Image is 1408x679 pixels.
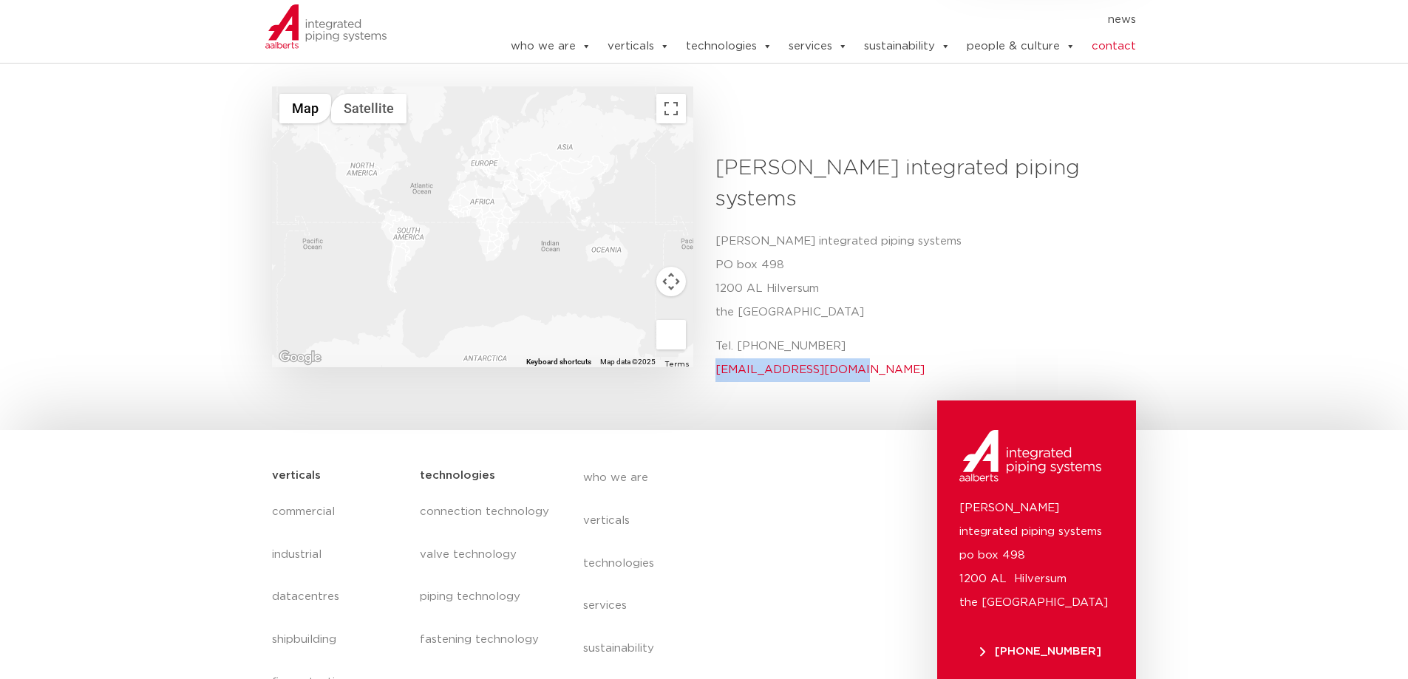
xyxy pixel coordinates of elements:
[420,491,553,533] a: connection technology
[272,618,406,661] a: shipbuilding
[272,576,406,618] a: datacentres
[980,646,1101,657] span: [PHONE_NUMBER]
[656,267,686,296] button: Map camera controls
[583,457,854,499] a: who we are
[967,32,1075,61] a: people & culture
[466,8,1137,32] nav: Menu
[511,32,591,61] a: who we are
[959,646,1121,657] a: [PHONE_NUMBER]
[715,153,1126,215] h3: [PERSON_NAME] integrated piping systems
[1108,8,1136,32] a: news
[279,94,331,123] button: Show street map
[1092,32,1136,61] a: contact
[715,230,1126,324] p: [PERSON_NAME] integrated piping systems PO box 498 1200 AL Hilversum the [GEOGRAPHIC_DATA]
[715,364,925,375] a: [EMAIL_ADDRESS][DOMAIN_NAME]
[583,627,854,670] a: sustainability
[959,497,1114,615] p: [PERSON_NAME] integrated piping systems po box 498 1200 AL Hilversum the [GEOGRAPHIC_DATA]
[583,542,854,585] a: technologies
[583,499,854,542] a: verticals
[272,464,321,488] h5: verticals
[715,335,1126,382] p: Tel. [PHONE_NUMBER]
[276,348,324,367] a: Open this area in Google Maps (opens a new window)
[583,584,854,627] a: services
[664,361,689,368] a: Terms
[600,358,656,366] span: Map data ©2025
[420,464,495,488] h5: technologies
[864,32,950,61] a: sustainability
[656,94,686,123] button: Toggle fullscreen view
[420,491,553,662] nav: Menu
[608,32,670,61] a: verticals
[272,491,406,533] a: commercial
[526,357,591,367] button: Keyboard shortcuts
[276,348,324,367] img: Google
[789,32,848,61] a: services
[656,320,686,349] button: Drag Pegman onto the map to open Street View
[686,32,772,61] a: technologies
[420,533,553,576] a: valve technology
[420,576,553,618] a: piping technology
[420,618,553,661] a: fastening technology
[331,94,407,123] button: Show satellite imagery
[272,533,406,576] a: industrial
